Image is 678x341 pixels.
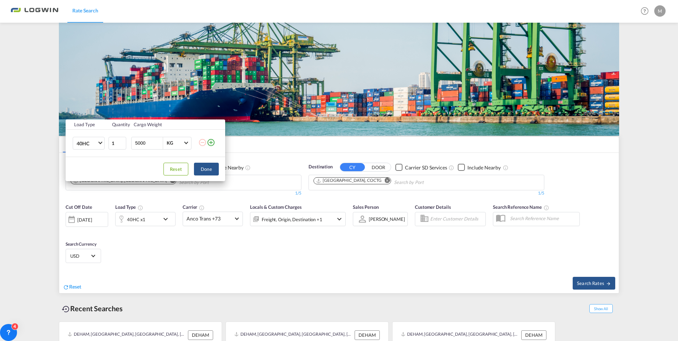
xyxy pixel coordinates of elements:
[194,163,219,175] button: Done
[163,163,188,175] button: Reset
[167,140,173,146] div: KG
[77,140,97,147] span: 40HC
[73,137,105,150] md-select: Choose: 40HC
[66,119,108,130] th: Load Type
[198,138,207,147] md-icon: icon-minus-circle-outline
[134,121,194,128] div: Cargo Weight
[134,137,163,149] input: Enter Weight
[109,137,126,150] input: Qty
[108,119,130,130] th: Quantity
[207,138,215,147] md-icon: icon-plus-circle-outline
